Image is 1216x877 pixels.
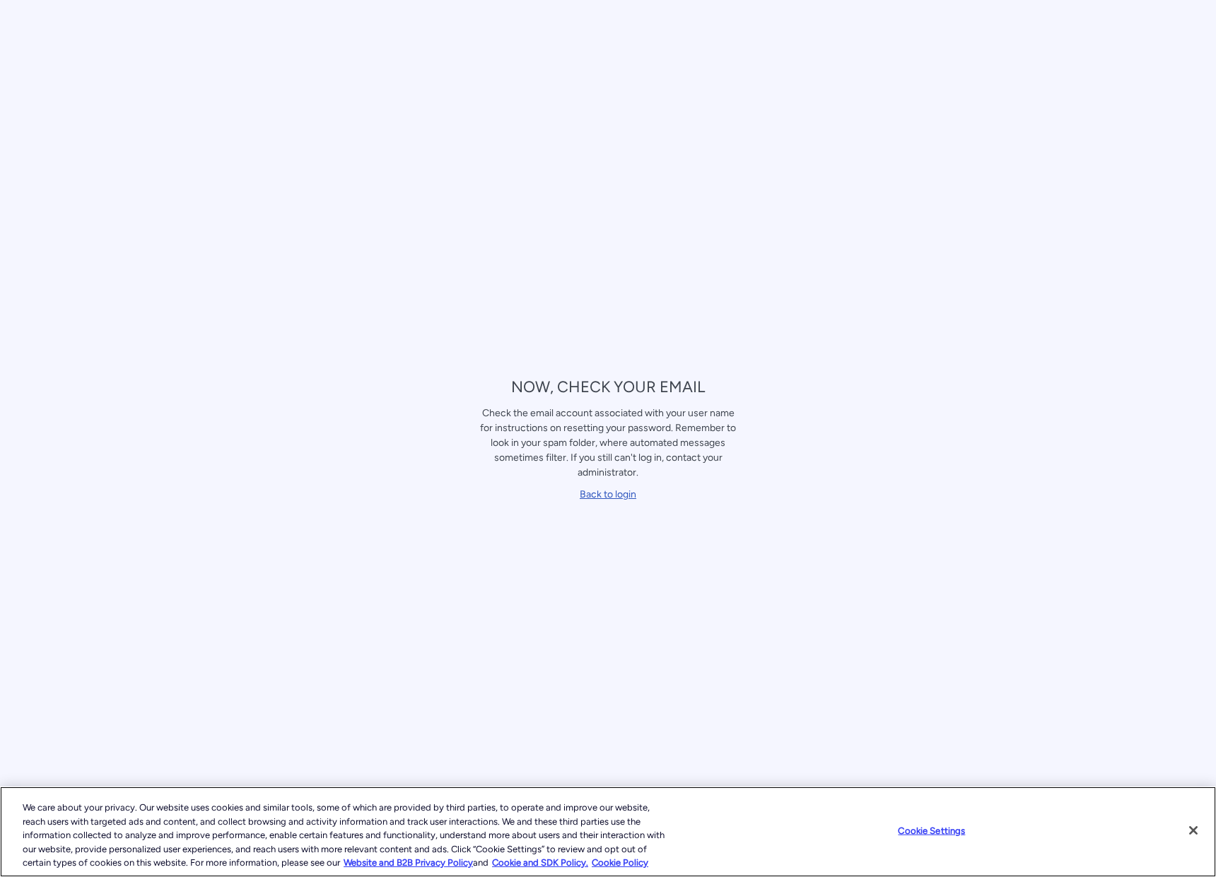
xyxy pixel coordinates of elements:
div: We care about your privacy. Our website uses cookies and similar tools, some of which are provide... [23,801,669,870]
a: More information about our cookie policy., opens in a new tab [344,857,473,868]
button: Close [1178,815,1209,846]
a: Cookie Policy [592,857,648,868]
span: NOW, CHECK YOUR EMAIL [511,377,705,396]
a: Back to login [580,488,636,500]
a: Cookie and SDK Policy. [492,857,588,868]
div: Check the email account associated with your user name for instructions on resetting your passwor... [479,406,737,480]
button: Cookie Settings [887,817,976,845]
